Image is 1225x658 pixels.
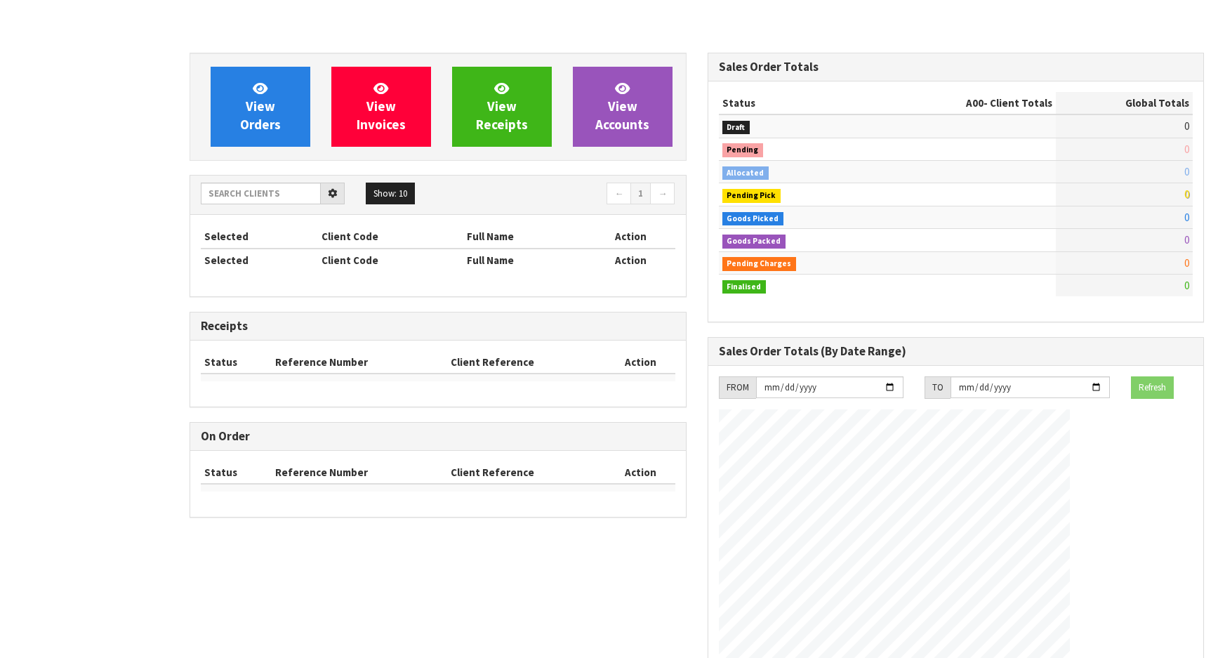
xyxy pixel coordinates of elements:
[925,376,951,399] div: TO
[722,235,786,249] span: Goods Packed
[318,225,464,248] th: Client Code
[722,166,769,180] span: Allocated
[447,461,607,484] th: Client Reference
[463,225,587,248] th: Full Name
[587,225,675,248] th: Action
[357,80,406,133] span: View Invoices
[447,351,607,374] th: Client Reference
[318,249,464,271] th: Client Code
[650,183,675,205] a: →
[607,351,675,374] th: Action
[201,461,272,484] th: Status
[1184,187,1189,201] span: 0
[201,320,675,333] h3: Receipts
[331,67,431,147] a: ViewInvoices
[1184,143,1189,156] span: 0
[722,189,781,203] span: Pending Pick
[722,257,797,271] span: Pending Charges
[240,80,281,133] span: View Orders
[722,143,764,157] span: Pending
[1056,92,1193,114] th: Global Totals
[201,183,321,204] input: Search clients
[719,92,875,114] th: Status
[719,345,1193,358] h3: Sales Order Totals (By Date Range)
[272,351,447,374] th: Reference Number
[201,351,272,374] th: Status
[607,461,675,484] th: Action
[452,67,552,147] a: ViewReceipts
[722,121,750,135] span: Draft
[573,67,673,147] a: ViewAccounts
[449,183,675,207] nav: Page navigation
[875,92,1056,114] th: - Client Totals
[201,249,318,271] th: Selected
[201,430,675,443] h3: On Order
[966,96,984,110] span: A00
[1184,256,1189,270] span: 0
[607,183,631,205] a: ←
[1184,279,1189,292] span: 0
[719,60,1193,74] h3: Sales Order Totals
[587,249,675,271] th: Action
[463,249,587,271] th: Full Name
[1184,119,1189,133] span: 0
[722,280,767,294] span: Finalised
[719,376,756,399] div: FROM
[630,183,651,205] a: 1
[201,225,318,248] th: Selected
[595,80,649,133] span: View Accounts
[1184,233,1189,246] span: 0
[476,80,528,133] span: View Receipts
[272,461,447,484] th: Reference Number
[366,183,415,205] button: Show: 10
[211,67,310,147] a: ViewOrders
[1184,211,1189,224] span: 0
[1184,165,1189,178] span: 0
[1131,376,1174,399] button: Refresh
[722,212,784,226] span: Goods Picked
